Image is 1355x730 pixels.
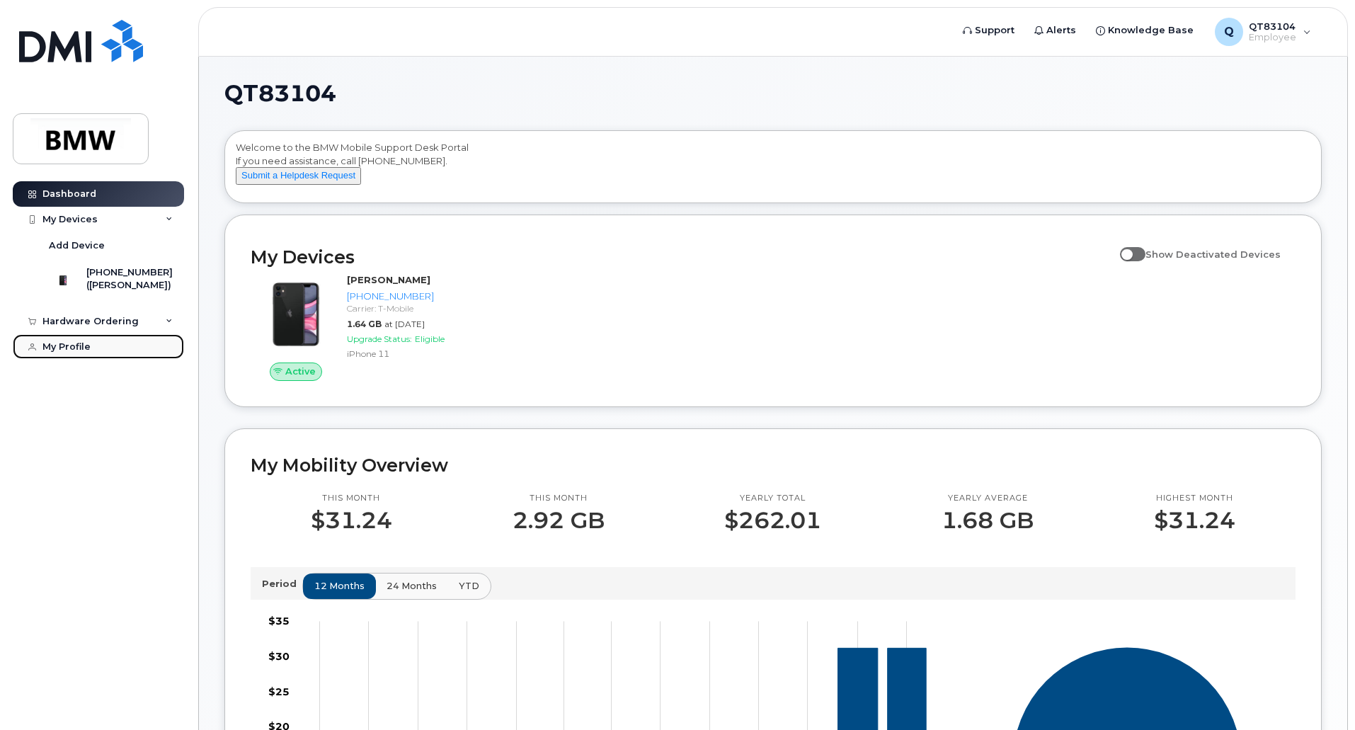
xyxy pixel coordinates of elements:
[724,493,821,504] p: Yearly total
[942,508,1034,533] p: 1.68 GB
[236,169,361,181] a: Submit a Helpdesk Request
[262,280,330,348] img: iPhone_11.jpg
[1293,668,1344,719] iframe: Messenger Launcher
[347,290,493,303] div: [PHONE_NUMBER]
[459,579,479,593] span: YTD
[347,302,493,314] div: Carrier: T-Mobile
[268,649,290,662] tspan: $30
[347,319,382,329] span: 1.64 GB
[268,615,290,627] tspan: $35
[311,493,392,504] p: This month
[942,493,1034,504] p: Yearly average
[513,493,605,504] p: This month
[384,319,425,329] span: at [DATE]
[347,348,493,360] div: iPhone 11
[268,685,290,697] tspan: $25
[347,333,412,344] span: Upgrade Status:
[1145,249,1281,260] span: Show Deactivated Devices
[724,508,821,533] p: $262.01
[311,508,392,533] p: $31.24
[224,83,336,104] span: QT83104
[387,579,437,593] span: 24 months
[262,577,302,591] p: Period
[1120,241,1131,252] input: Show Deactivated Devices
[251,246,1113,268] h2: My Devices
[236,167,361,185] button: Submit a Helpdesk Request
[251,455,1296,476] h2: My Mobility Overview
[513,508,605,533] p: 2.92 GB
[1154,508,1235,533] p: $31.24
[251,273,499,381] a: Active[PERSON_NAME][PHONE_NUMBER]Carrier: T-Mobile1.64 GBat [DATE]Upgrade Status:EligibleiPhone 11
[1154,493,1235,504] p: Highest month
[415,333,445,344] span: Eligible
[285,365,316,378] span: Active
[347,274,430,285] strong: [PERSON_NAME]
[236,141,1310,198] div: Welcome to the BMW Mobile Support Desk Portal If you need assistance, call [PHONE_NUMBER].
